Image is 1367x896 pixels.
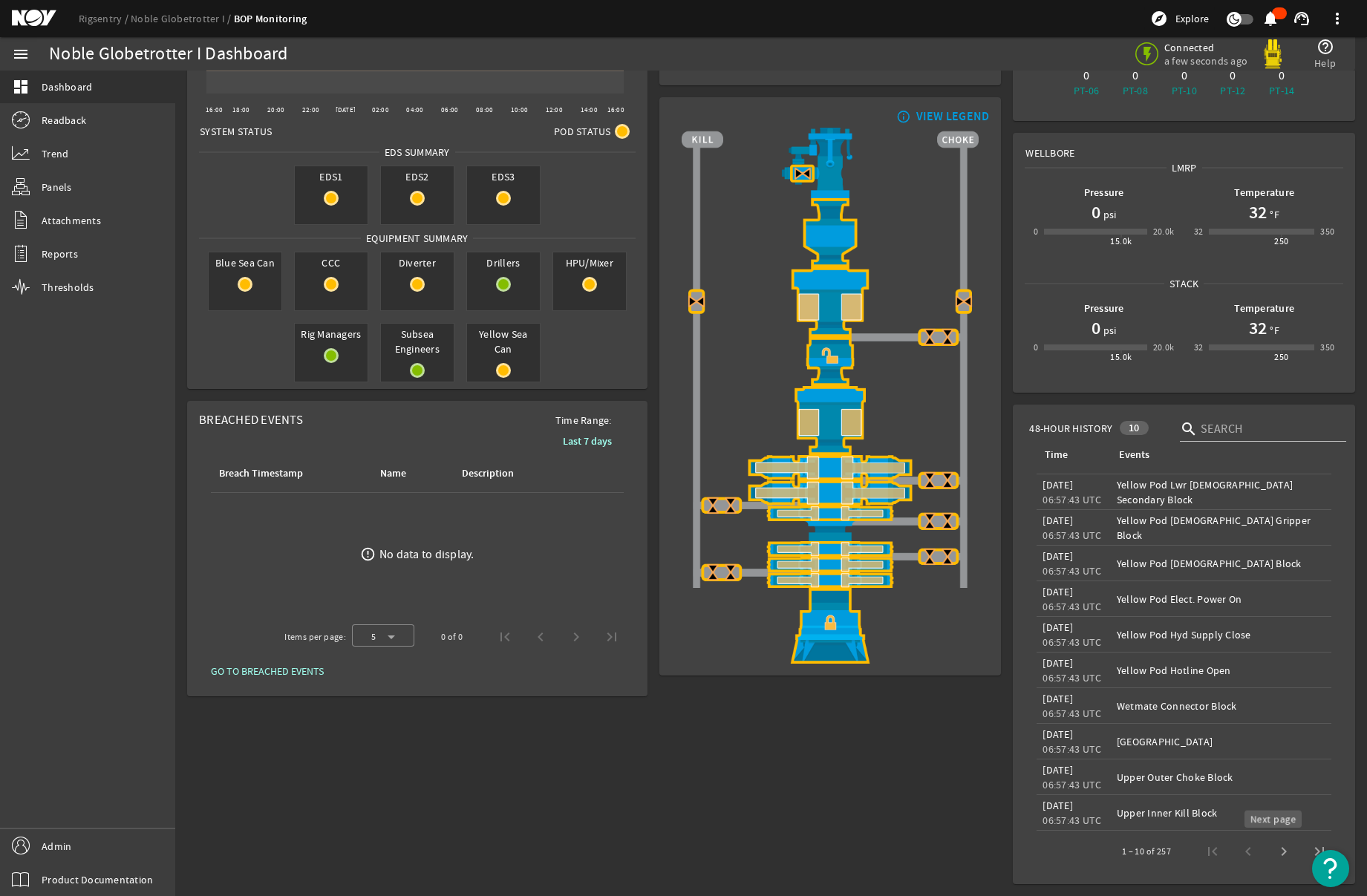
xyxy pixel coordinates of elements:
[295,324,368,344] span: Rig Managers
[1110,234,1132,249] div: 15.0k
[1065,68,1108,83] div: 0
[49,47,288,62] div: Noble Globetrotter I Dashboard
[1043,493,1101,506] legacy-datetime-component: 06:57:43 UTC
[380,465,406,482] div: Name
[1119,447,1149,463] div: Events
[1234,186,1294,200] b: Temperature
[1194,224,1204,239] div: 32
[1117,627,1325,642] div: Yellow Pod Hyd Supply Close
[1043,514,1073,527] legacy-datetime-component: [DATE]
[1212,83,1255,98] div: PT-12
[1043,707,1101,720] legacy-datetime-component: 06:57:43 UTC
[467,166,540,187] span: EDS3
[1117,770,1325,785] div: Upper Outer Choke Block
[1274,234,1288,249] div: 250
[217,465,360,482] div: Breach Timestamp
[406,105,423,114] text: 04:00
[551,428,624,454] button: Last 7 days
[1164,276,1204,291] span: Stack
[581,105,598,114] text: 14:00
[379,145,455,160] span: EDS SUMMARY
[1084,301,1124,315] b: Pressure
[1043,692,1073,705] legacy-datetime-component: [DATE]
[462,465,514,482] div: Description
[1144,7,1215,30] button: Explore
[42,180,72,194] span: Panels
[1043,814,1101,827] legacy-datetime-component: 06:57:43 UTC
[1317,38,1334,56] mat-icon: help_outline
[1267,207,1279,222] span: °F
[1084,186,1124,200] b: Pressure
[1201,420,1334,438] input: Search
[1258,39,1288,69] img: Yellowpod.svg
[682,337,979,386] img: RiserConnectorUnlockBlock.png
[1117,556,1325,571] div: Yellow Pod [DEMOGRAPHIC_DATA] Block
[1320,224,1334,239] div: 350
[1034,340,1038,355] div: 0
[211,664,324,678] span: GO TO BREACHED EVENTS
[704,563,722,581] img: ValveCloseBlock.png
[722,563,740,581] img: ValveCloseBlock.png
[1043,778,1101,791] legacy-datetime-component: 06:57:43 UTC
[1117,734,1325,749] div: [GEOGRAPHIC_DATA]
[1122,844,1171,859] div: 1 – 10 of 257
[1164,41,1247,54] span: Connected
[1043,478,1073,491] legacy-datetime-component: [DATE]
[79,12,131,25] a: Rigsentry
[361,231,473,246] span: Equipment Summary
[12,78,30,96] mat-icon: dashboard
[1110,350,1132,364] div: 15.0k
[1029,421,1112,436] span: 48-Hour History
[1260,83,1303,98] div: PT-14
[360,546,376,562] mat-icon: error_outline
[1163,83,1206,98] div: PT-10
[607,105,624,114] text: 16:00
[42,113,86,128] span: Readback
[1092,200,1100,224] h1: 0
[1150,10,1168,27] mat-icon: explore
[1043,600,1101,613] legacy-datetime-component: 06:57:43 UTC
[42,280,94,295] span: Thresholds
[1114,68,1157,83] div: 0
[1043,621,1073,634] legacy-datetime-component: [DATE]
[1314,56,1336,71] span: Help
[219,465,303,482] div: Breach Timestamp
[1043,742,1101,756] legacy-datetime-component: 06:57:43 UTC
[467,252,540,273] span: Drillers
[921,548,939,566] img: ValveCloseBlock.png
[200,124,272,139] span: System Status
[563,434,612,448] b: Last 7 days
[682,557,979,572] img: PipeRamOpenBlock.png
[476,105,493,114] text: 08:00
[544,413,624,428] span: Time Range:
[1180,420,1198,438] i: search
[921,512,939,530] img: ValveCloseBlock.png
[1302,834,1337,869] button: Last page
[1249,200,1267,224] h1: 32
[722,497,740,514] img: ValveCloseBlock.png
[794,165,812,183] img: Valve2CloseBlock.png
[1092,316,1100,340] h1: 0
[302,105,319,114] text: 22:00
[42,839,71,854] span: Admin
[1114,83,1157,98] div: PT-08
[42,872,153,887] span: Product Documentation
[1293,10,1311,27] mat-icon: support_agent
[467,324,540,359] span: Yellow Sea Can
[12,45,30,63] mat-icon: menu
[42,246,78,261] span: Reports
[682,541,979,557] img: PipeRamOpenBlock.png
[1117,447,1319,463] div: Events
[682,588,979,664] img: WellheadConnectorLockBlock.png
[1043,635,1101,649] legacy-datetime-component: 06:57:43 UTC
[381,252,454,273] span: Diverter
[1100,207,1117,222] span: psi
[554,124,611,139] span: Pod Status
[1262,10,1279,27] mat-icon: notifications
[1153,224,1175,239] div: 20.0k
[682,267,979,337] img: UpperAnnularOpenBlock.png
[1117,805,1325,820] div: Upper Inner Kill Block
[1267,323,1279,338] span: °F
[704,497,722,514] img: ValveCloseBlock.png
[1100,323,1117,338] span: psi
